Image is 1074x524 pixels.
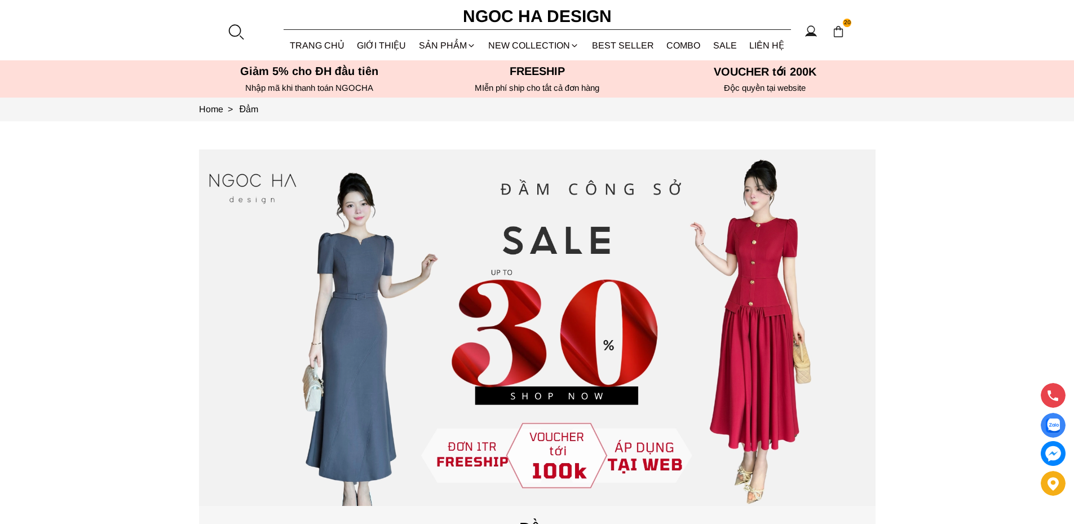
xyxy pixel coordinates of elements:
h5: VOUCHER tới 200K [655,65,876,78]
a: LIÊN HỆ [743,30,791,60]
img: img-CART-ICON-ksit0nf1 [832,25,845,38]
a: NEW COLLECTION [482,30,586,60]
font: Freeship [510,65,565,77]
h6: Độc quyền tại website [655,83,876,93]
font: Giảm 5% cho ĐH đầu tiên [240,65,378,77]
a: Link to Home [199,104,240,114]
a: Ngoc Ha Design [453,3,622,30]
span: > [223,104,237,114]
a: messenger [1041,441,1066,466]
img: Display image [1046,419,1060,433]
font: Nhập mã khi thanh toán NGOCHA [245,83,373,93]
a: BEST SELLER [586,30,661,60]
h6: MIễn phí ship cho tất cả đơn hàng [427,83,648,93]
a: GIỚI THIỆU [351,30,413,60]
a: SALE [707,30,744,60]
a: Link to Đầm [240,104,259,114]
div: SẢN PHẨM [413,30,483,60]
a: Combo [660,30,707,60]
a: TRANG CHỦ [284,30,351,60]
span: 20 [843,19,852,28]
a: Display image [1041,413,1066,438]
